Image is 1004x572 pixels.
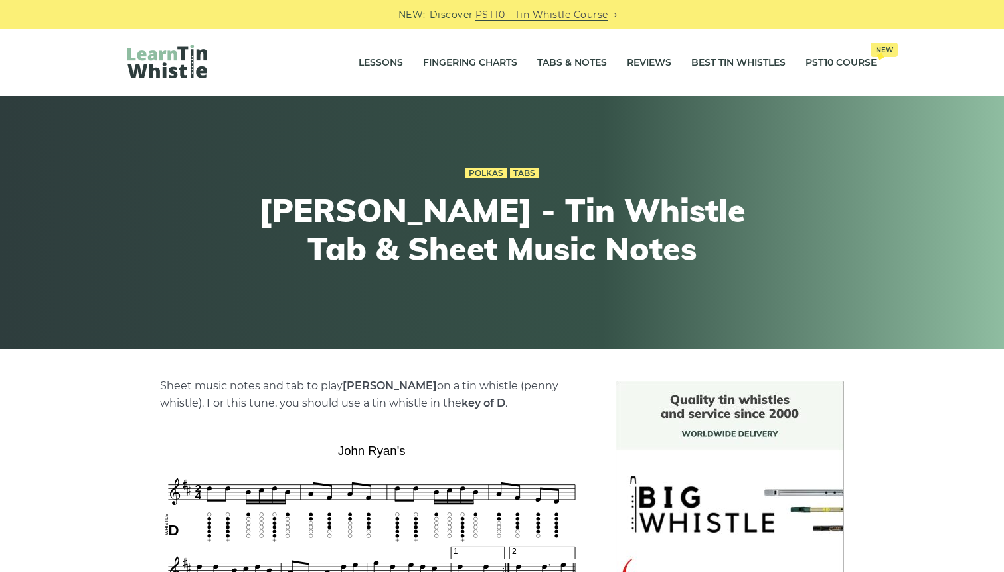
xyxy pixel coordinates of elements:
a: Tabs & Notes [537,47,607,80]
a: Polkas [465,168,507,179]
strong: [PERSON_NAME] [343,379,437,392]
a: Reviews [627,47,671,80]
strong: key of D [461,397,505,409]
a: Fingering Charts [423,47,517,80]
span: New [871,43,898,57]
a: Tabs [510,168,539,179]
a: Lessons [359,47,403,80]
p: Sheet music notes and tab to play on a tin whistle (penny whistle). For this tune, you should use... [160,377,584,412]
a: PST10 CourseNew [805,47,877,80]
img: LearnTinWhistle.com [127,45,207,78]
a: Best Tin Whistles [691,47,786,80]
h1: [PERSON_NAME] - Tin Whistle Tab & Sheet Music Notes [258,191,746,268]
